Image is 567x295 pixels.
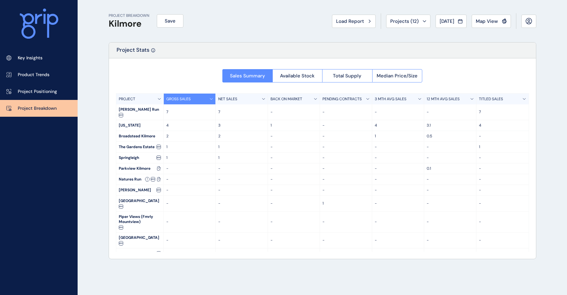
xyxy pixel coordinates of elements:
[375,134,422,139] p: 1
[427,109,474,115] p: -
[119,96,135,102] p: PROJECT
[218,166,265,171] p: -
[427,251,474,256] p: -
[322,187,369,193] p: -
[427,201,474,206] p: -
[18,55,42,61] p: Key Insights
[166,251,213,256] p: -
[116,248,163,259] div: Evermore
[166,109,213,115] p: 7
[116,104,163,120] div: [PERSON_NAME] Run
[18,88,57,95] p: Project Positioning
[375,155,422,161] p: -
[322,166,369,171] p: -
[427,144,474,150] p: -
[218,123,265,128] p: 3
[375,177,422,182] p: -
[479,123,526,128] p: 4
[116,131,163,141] div: Broadstead Kilmore
[271,187,317,193] p: -
[116,153,163,163] div: Springleigh
[332,15,376,28] button: Load Report
[372,69,423,82] button: Median Price/Size
[375,187,422,193] p: -
[436,15,467,28] button: [DATE]
[218,155,265,161] p: 1
[333,73,361,79] span: Total Supply
[271,109,317,115] p: -
[322,251,369,256] p: -
[479,251,526,256] p: -
[479,144,526,150] p: 1
[476,18,498,24] span: Map View
[271,96,302,102] p: BACK ON MARKET
[479,166,526,171] p: -
[166,134,213,139] p: 2
[375,109,422,115] p: -
[218,109,265,115] p: 7
[117,46,150,58] p: Project Stats
[479,187,526,193] p: -
[218,96,237,102] p: NET SALES
[271,134,317,139] p: -
[271,155,317,161] p: -
[479,109,526,115] p: 7
[479,96,503,102] p: TITLED SALES
[116,120,163,131] div: [US_STATE]
[116,142,163,152] div: The Gardens Estate
[375,96,406,102] p: 3 MTH AVG SALES
[272,69,322,82] button: Available Stock
[109,13,149,18] p: PROJECT BREAKDOWN
[375,238,422,243] p: -
[427,187,474,193] p: -
[479,238,526,243] p: -
[116,174,163,185] div: Natures Run
[230,73,265,79] span: Sales Summary
[218,187,265,193] p: -
[390,18,419,24] span: Projects ( 12 )
[375,166,422,171] p: -
[427,134,474,139] p: 0.5
[479,177,526,182] p: -
[271,201,317,206] p: -
[322,96,362,102] p: PENDING CONTRACTS
[271,238,317,243] p: -
[386,15,430,28] button: Projects (12)
[271,251,317,256] p: -
[116,212,163,233] div: Piper Views (Fmrly Mountview)
[166,219,213,225] p: -
[166,187,213,193] p: -
[479,201,526,206] p: -
[218,144,265,150] p: 1
[375,201,422,206] p: -
[166,144,213,150] p: 1
[218,201,265,206] p: -
[218,251,265,256] p: -
[271,144,317,150] p: -
[427,166,474,171] p: 0.1
[109,18,149,29] h1: Kilmore
[427,123,474,128] p: 3.1
[218,177,265,182] p: -
[157,14,183,28] button: Save
[472,15,511,28] button: Map View
[218,238,265,243] p: -
[18,105,57,112] p: Project Breakdown
[166,155,213,161] p: 1
[427,177,474,182] p: -
[322,144,369,150] p: -
[427,96,460,102] p: 12 MTH AVG SALES
[222,69,272,82] button: Sales Summary
[427,238,474,243] p: -
[116,163,163,174] div: Parkview Kilmore
[375,144,422,150] p: -
[479,155,526,161] p: -
[166,96,191,102] p: GROSS SALES
[116,233,163,248] div: [GEOGRAPHIC_DATA]
[166,201,213,206] p: -
[271,177,317,182] p: -
[322,177,369,182] p: -
[271,219,317,225] p: -
[218,134,265,139] p: 2
[322,201,369,206] p: 1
